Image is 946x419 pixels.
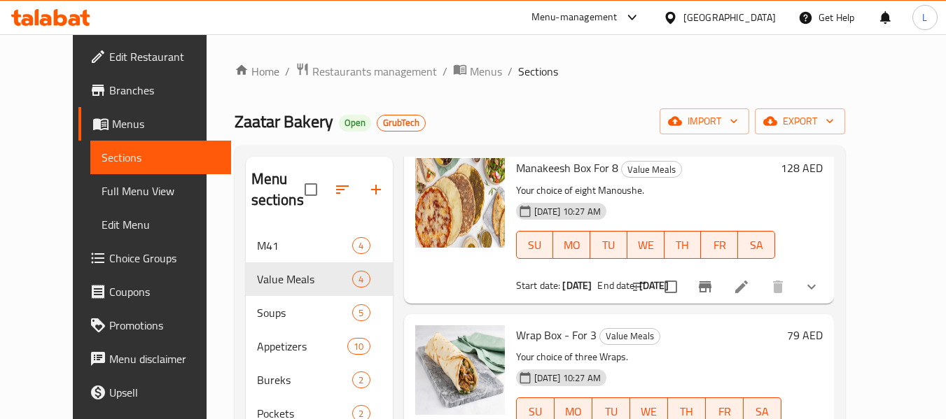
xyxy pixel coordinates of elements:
[596,235,622,255] span: TU
[766,113,834,130] span: export
[246,363,393,397] div: Bureks2
[353,374,369,387] span: 2
[257,338,348,355] span: Appetizers
[377,117,425,129] span: GrubTech
[559,235,585,255] span: MO
[415,325,505,415] img: Wrap Box - For 3
[795,270,828,304] button: show more
[803,278,820,295] svg: Show Choices
[683,10,776,25] div: [GEOGRAPHIC_DATA]
[633,235,659,255] span: WE
[90,174,231,208] a: Full Menu View
[781,158,823,178] h6: 128 AED
[78,40,231,73] a: Edit Restaurant
[787,325,823,345] h6: 79 AED
[627,231,665,259] button: WE
[326,173,359,206] span: Sort sections
[102,149,220,166] span: Sections
[90,208,231,241] a: Edit Menu
[295,62,437,80] a: Restaurants management
[707,235,732,255] span: FR
[733,278,750,295] a: Edit menu item
[922,10,927,25] span: L
[90,141,231,174] a: Sections
[353,273,369,286] span: 4
[109,283,220,300] span: Coupons
[516,325,597,346] span: Wrap Box - For 3
[622,162,681,178] span: Value Meals
[257,237,353,254] div: M41
[516,348,781,366] p: Your choice of three Wraps.
[761,270,795,304] button: delete
[621,161,682,178] div: Value Meals
[671,113,738,130] span: import
[508,63,513,80] li: /
[102,216,220,233] span: Edit Menu
[246,329,393,363] div: Appetizers10
[701,231,738,259] button: FR
[78,342,231,376] a: Menu disclaimer
[251,169,305,211] h2: Menu sections
[352,304,370,321] div: items
[738,231,775,259] button: SA
[109,48,220,65] span: Edit Restaurant
[590,231,627,259] button: TU
[246,262,393,296] div: Value Meals4
[339,115,371,132] div: Open
[235,106,333,137] span: Zaatar Bakery
[415,158,505,248] img: Manakeesh Box For 8
[352,271,370,287] div: items
[109,317,220,334] span: Promotions
[529,371,606,385] span: [DATE] 10:27 AM
[348,340,369,353] span: 10
[109,350,220,367] span: Menu disclaimer
[352,237,370,254] div: items
[562,276,592,294] b: [DATE]
[352,371,370,388] div: items
[529,205,606,218] span: [DATE] 10:27 AM
[453,62,502,80] a: Menus
[78,73,231,107] a: Branches
[518,63,558,80] span: Sections
[347,338,370,355] div: items
[109,82,220,99] span: Branches
[112,115,220,132] span: Menus
[744,235,770,255] span: SA
[109,384,220,401] span: Upsell
[78,107,231,141] a: Menus
[353,306,369,320] span: 5
[660,108,749,134] button: import
[670,235,696,255] span: TH
[553,231,590,259] button: MO
[443,63,447,80] li: /
[257,271,353,287] span: Value Meals
[665,231,702,259] button: TH
[246,296,393,329] div: Soups5
[257,304,353,321] span: Soups
[656,272,686,301] span: Select to update
[353,239,369,253] span: 4
[102,183,220,199] span: Full Menu View
[296,175,326,204] span: Select all sections
[470,63,502,80] span: Menus
[109,250,220,267] span: Choice Groups
[516,157,618,178] span: Manakeesh Box For 8
[516,182,775,199] p: Your choice of eight Manoushe.
[78,376,231,409] a: Upsell
[622,270,656,304] button: sort-choices
[516,231,554,259] button: SU
[516,276,561,294] span: Start date:
[312,63,437,80] span: Restaurants management
[285,63,290,80] li: /
[688,270,722,304] button: Branch-specific-item
[257,371,353,388] span: Bureks
[246,229,393,262] div: M414
[597,276,637,294] span: End date:
[78,241,231,275] a: Choice Groups
[599,328,660,345] div: Value Meals
[531,9,618,26] div: Menu-management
